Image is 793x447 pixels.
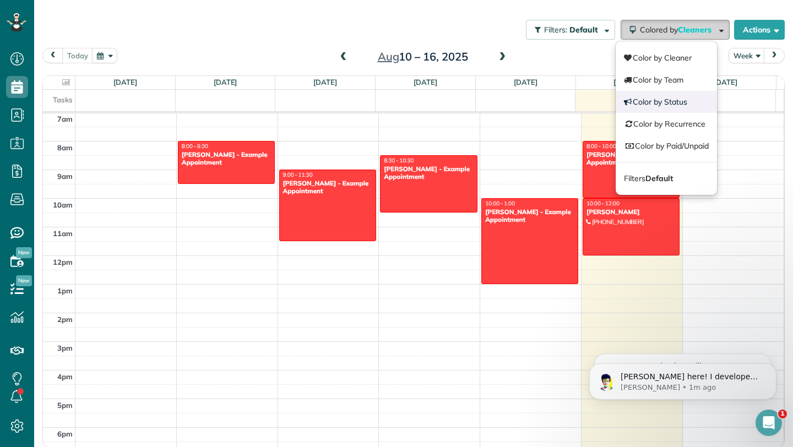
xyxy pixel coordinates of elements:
span: 8:00 - 9:30 [182,143,208,150]
a: Color by Cleaner [616,47,717,69]
span: 9:00 - 11:30 [283,171,313,178]
span: 1 [778,410,787,418]
iframe: Intercom live chat [756,410,782,436]
div: [PERSON_NAME] - Example Appointment [586,151,676,167]
span: Cleaners [678,25,713,35]
div: [PERSON_NAME] - Example Appointment [383,165,474,181]
h2: 10 – 16, 2025 [354,51,492,63]
a: FiltersDefault [616,167,717,189]
button: prev [42,48,63,63]
span: 12pm [53,258,73,266]
span: New [16,275,32,286]
iframe: Intercom notifications message [573,340,793,417]
button: Colored byCleaners [621,20,730,40]
span: 2pm [57,315,73,324]
div: [PERSON_NAME] - Example Appointment [181,151,271,167]
span: 8:00 - 10:00 [586,143,616,150]
a: [DATE] [113,78,137,86]
span: 9am [57,172,73,181]
span: 1pm [57,286,73,295]
button: next [764,48,785,63]
div: [PERSON_NAME] - Example Appointment [485,208,575,224]
span: 10:00 - 1:00 [485,200,515,207]
a: Color by Recurrence [616,113,717,135]
span: Aug [378,50,399,63]
a: Color by Paid/Unpaid [616,135,717,157]
button: Actions [734,20,785,40]
a: [DATE] [514,78,537,86]
span: Tasks [53,95,73,104]
button: today [62,48,93,63]
a: [DATE] [313,78,337,86]
span: 8am [57,143,73,152]
span: Colored by [640,25,715,35]
span: Filters: [544,25,567,35]
span: 10:00 - 12:00 [586,200,620,207]
span: 4pm [57,372,73,381]
div: [PERSON_NAME] [586,208,676,216]
span: New [16,247,32,258]
span: 3pm [57,344,73,352]
button: Week [729,48,765,63]
a: [DATE] [414,78,437,86]
a: Color by Status [616,91,717,113]
a: Filters: Default [520,20,615,40]
span: 6pm [57,429,73,438]
strong: Default [645,173,673,183]
span: 11am [53,229,73,238]
a: Color by Team [616,69,717,91]
div: [PERSON_NAME] - Example Appointment [283,179,373,195]
span: 5pm [57,401,73,410]
a: [DATE] [613,78,637,86]
span: 10am [53,200,73,209]
span: Default [569,25,599,35]
a: [DATE] [714,78,737,86]
span: 8:30 - 10:30 [384,157,414,164]
button: Filters: Default [526,20,615,40]
span: 7am [57,115,73,123]
a: [DATE] [214,78,237,86]
span: Filters [624,173,672,183]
